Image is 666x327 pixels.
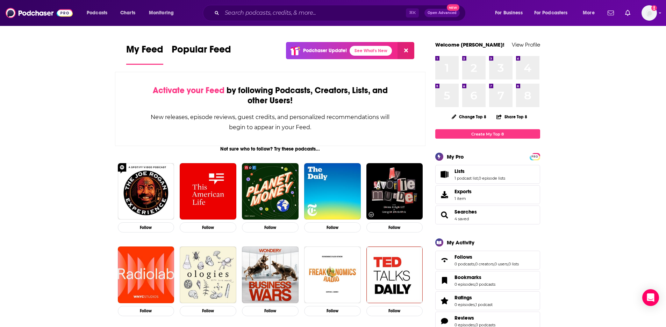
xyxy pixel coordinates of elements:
button: Follow [242,306,299,316]
button: open menu [578,7,603,19]
button: Follow [366,306,423,316]
input: Search podcasts, credits, & more... [222,7,406,19]
a: Show notifications dropdown [622,7,633,19]
img: Business Wars [242,246,299,303]
a: Reviews [454,315,495,321]
button: open menu [530,7,578,19]
div: by following Podcasts, Creators, Lists, and other Users! [150,85,391,106]
button: Follow [118,306,174,316]
a: Exports [435,185,540,204]
img: The Daily [304,163,361,220]
a: My Feed [126,43,163,65]
a: 0 episodes [454,282,475,287]
a: 0 users [494,262,508,266]
a: Reviews [438,316,452,326]
span: Follows [454,254,472,260]
span: Bookmarks [435,271,540,290]
span: Exports [454,188,472,195]
a: Show notifications dropdown [605,7,617,19]
a: Popular Feed [172,43,231,65]
img: My Favorite Murder with Karen Kilgariff and Georgia Hardstark [366,163,423,220]
a: See What's New [350,46,392,56]
div: Not sure who to follow? Try these podcasts... [115,146,426,152]
a: 0 podcasts [454,262,474,266]
span: , [475,282,475,287]
button: Follow [180,222,236,232]
img: The Joe Rogan Experience [118,163,174,220]
img: Planet Money [242,163,299,220]
a: 0 episode lists [479,176,505,181]
a: Searches [438,210,452,220]
span: Podcasts [87,8,107,18]
div: Search podcasts, credits, & more... [209,5,472,21]
a: View Profile [512,41,540,48]
button: Follow [118,222,174,232]
button: Share Top 8 [496,110,528,124]
a: Lists [454,168,505,174]
span: My Feed [126,43,163,60]
span: Searches [435,206,540,224]
button: Follow [366,222,423,232]
a: This American Life [180,163,236,220]
span: Exports [438,190,452,200]
button: Open AdvancedNew [424,9,460,17]
span: Activate your Feed [153,85,224,96]
div: New releases, episode reviews, guest credits, and personalized recommendations will begin to appe... [150,112,391,132]
a: Ratings [454,294,493,301]
span: Ratings [435,291,540,310]
a: Bookmarks [454,274,495,280]
div: Open Intercom Messenger [642,289,659,306]
span: Charts [120,8,135,18]
button: Follow [304,306,361,316]
span: , [475,302,475,307]
a: Lists [438,169,452,179]
span: ⌘ K [406,8,419,18]
a: Searches [454,209,477,215]
span: New [447,4,459,11]
img: Radiolab [118,246,174,303]
span: Follows [435,251,540,270]
img: Freakonomics Radio [304,246,361,303]
a: PRO [531,154,539,159]
span: More [583,8,595,18]
img: Podchaser - Follow, Share and Rate Podcasts [6,6,73,20]
a: Bookmarks [438,276,452,285]
a: Follows [438,255,452,265]
button: Show profile menu [642,5,657,21]
p: Podchaser Update! [303,48,347,54]
a: 1 podcast [475,302,493,307]
img: User Profile [642,5,657,21]
span: , [508,262,508,266]
a: 0 episodes [454,302,475,307]
span: Lists [454,168,465,174]
button: Change Top 8 [447,112,491,121]
button: open menu [82,7,116,19]
div: My Activity [447,239,474,246]
span: For Podcasters [534,8,568,18]
span: Popular Feed [172,43,231,60]
span: Open Advanced [428,11,457,15]
span: 1 item [454,196,472,201]
button: Follow [304,222,361,232]
span: Logged in as katiewhorton [642,5,657,21]
img: TED Talks Daily [366,246,423,303]
img: Ologies with Alie Ward [180,246,236,303]
span: For Business [495,8,523,18]
div: My Pro [447,153,464,160]
a: 0 creators [475,262,494,266]
span: Monitoring [149,8,174,18]
span: , [478,176,479,181]
span: Bookmarks [454,274,481,280]
span: Ratings [454,294,472,301]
